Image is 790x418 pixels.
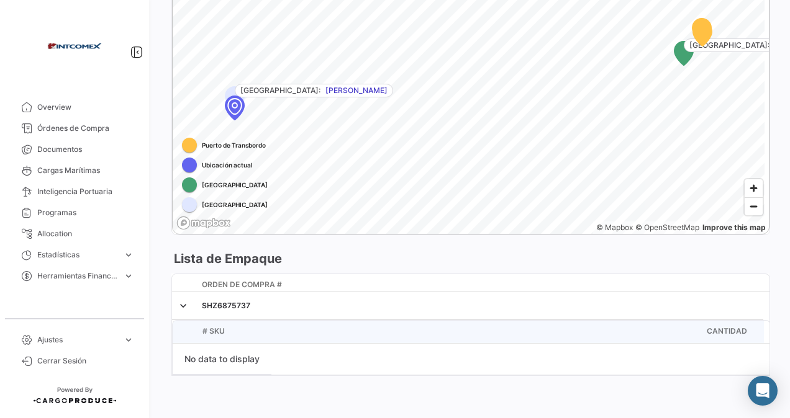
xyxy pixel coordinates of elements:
[745,197,763,215] button: Zoom out
[325,85,388,96] span: [PERSON_NAME]
[197,321,702,343] datatable-header-cell: # SKU
[10,181,139,202] a: Inteligencia Portuaria
[702,321,764,343] datatable-header-cell: Cantidad
[202,300,758,311] div: SHZ6875737
[173,344,271,375] div: No data to display
[745,179,763,197] button: Zoom in
[10,139,139,160] a: Documentos
[635,223,699,232] a: OpenStreetMap
[202,180,268,190] span: [GEOGRAPHIC_DATA]
[37,102,134,113] span: Overview
[37,355,134,367] span: Cerrar Sesión
[225,96,245,120] div: Map marker
[37,123,134,134] span: Órdenes de Compra
[10,160,139,181] a: Cargas Marítimas
[10,202,139,223] a: Programas
[202,140,266,150] span: Puerto de Transbordo
[10,118,139,139] a: Órdenes de Compra
[707,326,747,337] span: Cantidad
[176,216,231,230] a: Mapbox logo
[37,249,118,260] span: Estadísticas
[745,198,763,215] span: Zoom out
[37,207,134,218] span: Programas
[689,40,770,51] span: [GEOGRAPHIC_DATA]:
[171,250,282,267] h3: Lista de Empaque
[202,200,268,210] span: [GEOGRAPHIC_DATA]
[748,376,778,406] div: Abrir Intercom Messenger
[37,228,134,239] span: Allocation
[37,165,134,176] span: Cargas Marítimas
[37,186,134,197] span: Inteligencia Portuaria
[240,85,320,96] span: [GEOGRAPHIC_DATA]:
[702,223,766,232] a: Map feedback
[10,97,139,118] a: Overview
[202,160,253,170] span: Ubicación actual
[674,41,694,66] div: Map marker
[37,334,118,345] span: Ajustes
[123,270,134,282] span: expand_more
[10,223,139,244] a: Allocation
[37,144,134,155] span: Documentos
[202,326,225,337] span: # SKU
[37,270,118,282] span: Herramientas Financieras
[123,334,134,345] span: expand_more
[692,18,712,43] div: Map marker
[202,279,282,290] span: Orden de Compra #
[43,15,106,77] img: intcomex.png
[123,249,134,260] span: expand_more
[596,223,633,232] a: Mapbox
[197,274,763,296] datatable-header-cell: Orden de Compra #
